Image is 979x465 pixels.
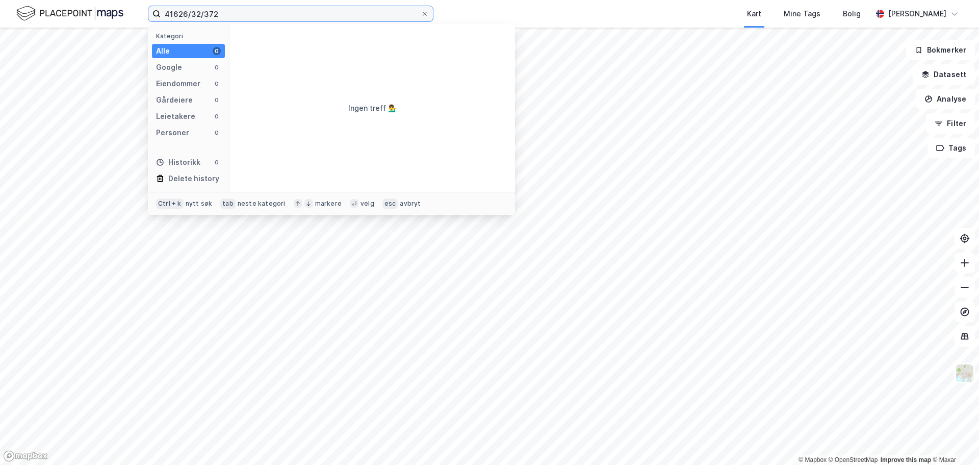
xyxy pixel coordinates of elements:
[360,200,374,208] div: velg
[156,199,184,209] div: Ctrl + k
[784,8,820,20] div: Mine Tags
[213,47,221,55] div: 0
[156,32,225,40] div: Kategori
[238,200,286,208] div: neste kategori
[798,456,827,463] a: Mapbox
[156,61,182,74] div: Google
[168,173,219,185] div: Delete history
[156,127,189,139] div: Personer
[400,200,421,208] div: avbryt
[747,8,761,20] div: Kart
[16,5,123,22] img: logo.f888ab2527a4732fd821a326f86c7f29.svg
[213,63,221,71] div: 0
[913,64,975,85] button: Datasett
[928,416,979,465] div: Kontrollprogram for chat
[156,110,195,123] div: Leietakere
[213,112,221,120] div: 0
[955,363,974,383] img: Z
[156,78,200,90] div: Eiendommer
[888,8,946,20] div: [PERSON_NAME]
[916,89,975,109] button: Analyse
[213,96,221,104] div: 0
[348,102,397,114] div: Ingen treff 💁‍♂️
[156,45,170,57] div: Alle
[928,138,975,158] button: Tags
[829,456,878,463] a: OpenStreetMap
[843,8,861,20] div: Bolig
[213,80,221,88] div: 0
[156,156,200,168] div: Historikk
[926,113,975,134] button: Filter
[213,129,221,137] div: 0
[156,94,193,106] div: Gårdeiere
[881,456,931,463] a: Improve this map
[906,40,975,60] button: Bokmerker
[186,200,213,208] div: nytt søk
[315,200,342,208] div: markere
[220,199,236,209] div: tab
[928,416,979,465] iframe: Chat Widget
[213,158,221,166] div: 0
[161,6,421,21] input: Søk på adresse, matrikkel, gårdeiere, leietakere eller personer
[382,199,398,209] div: esc
[3,450,48,462] a: Mapbox homepage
